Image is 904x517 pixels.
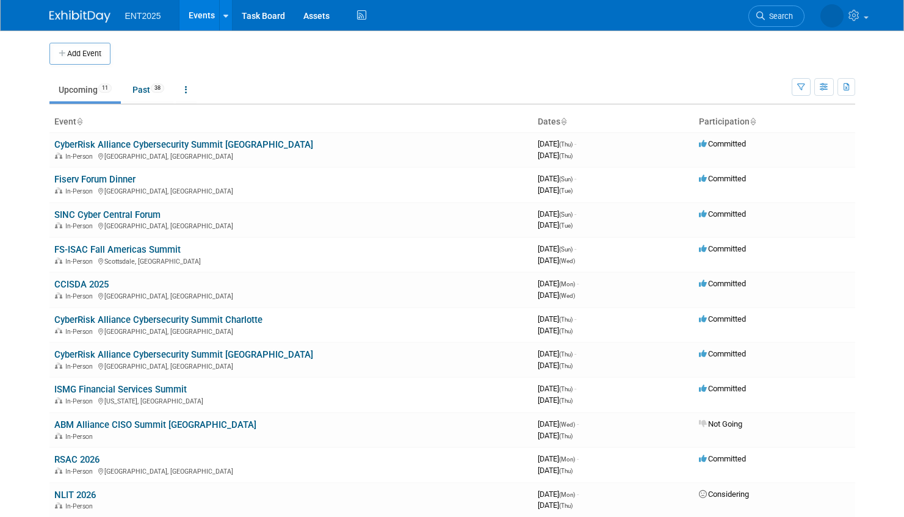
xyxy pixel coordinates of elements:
span: In-Person [65,468,96,475]
span: (Thu) [559,502,573,509]
span: - [577,490,579,499]
span: (Wed) [559,421,575,428]
span: [DATE] [538,151,573,160]
span: Considering [699,490,749,499]
img: In-Person Event [55,153,62,159]
a: Sort by Participation Type [750,117,756,126]
span: [DATE] [538,384,576,393]
span: [DATE] [538,326,573,335]
a: RSAC 2026 [54,454,99,465]
span: In-Person [65,222,96,230]
div: [US_STATE], [GEOGRAPHIC_DATA] [54,396,528,405]
th: Participation [694,112,855,132]
a: Fiserv Forum Dinner [54,174,136,185]
span: [DATE] [538,349,576,358]
span: [DATE] [538,361,573,370]
span: (Wed) [559,292,575,299]
span: (Thu) [559,386,573,392]
img: In-Person Event [55,468,62,474]
span: - [577,279,579,288]
span: Not Going [699,419,742,428]
span: - [574,174,576,183]
a: Past38 [123,78,173,101]
span: Committed [699,454,746,463]
span: (Thu) [559,433,573,439]
span: - [574,139,576,148]
span: In-Person [65,292,96,300]
div: [GEOGRAPHIC_DATA], [GEOGRAPHIC_DATA] [54,326,528,336]
span: [DATE] [538,139,576,148]
a: CyberRisk Alliance Cybersecurity Summit [GEOGRAPHIC_DATA] [54,349,313,360]
span: In-Person [65,433,96,441]
a: CyberRisk Alliance Cybersecurity Summit [GEOGRAPHIC_DATA] [54,139,313,150]
span: In-Person [65,397,96,405]
a: Sort by Event Name [76,117,82,126]
span: - [574,314,576,324]
span: [DATE] [538,419,579,428]
span: [DATE] [538,466,573,475]
div: [GEOGRAPHIC_DATA], [GEOGRAPHIC_DATA] [54,220,528,230]
span: In-Person [65,363,96,371]
span: In-Person [65,328,96,336]
span: [DATE] [538,501,573,510]
img: In-Person Event [55,258,62,264]
span: (Thu) [559,153,573,159]
span: [DATE] [538,454,579,463]
span: (Thu) [559,316,573,323]
span: (Thu) [559,141,573,148]
span: Search [765,12,793,21]
span: (Thu) [559,328,573,334]
span: (Tue) [559,187,573,194]
span: [DATE] [538,244,576,253]
a: Upcoming11 [49,78,121,101]
img: Rose Bodin [820,4,844,27]
div: [GEOGRAPHIC_DATA], [GEOGRAPHIC_DATA] [54,291,528,300]
img: In-Person Event [55,328,62,334]
span: In-Person [65,153,96,161]
span: Committed [699,209,746,219]
span: [DATE] [538,431,573,440]
span: - [574,384,576,393]
img: In-Person Event [55,187,62,193]
a: CyberRisk Alliance Cybersecurity Summit Charlotte [54,314,262,325]
span: (Thu) [559,397,573,404]
span: [DATE] [538,220,573,230]
button: Add Event [49,43,110,65]
span: 11 [98,84,112,93]
img: In-Person Event [55,433,62,439]
span: [DATE] [538,490,579,499]
span: (Thu) [559,351,573,358]
a: NLIT 2026 [54,490,96,501]
span: (Thu) [559,363,573,369]
a: ABM Alliance CISO Summit [GEOGRAPHIC_DATA] [54,419,256,430]
span: Committed [699,174,746,183]
img: In-Person Event [55,397,62,403]
span: Committed [699,279,746,288]
span: (Tue) [559,222,573,229]
span: In-Person [65,258,96,266]
span: - [574,209,576,219]
a: CCISDA 2025 [54,279,109,290]
span: Committed [699,314,746,324]
span: - [577,419,579,428]
span: ENT2025 [125,11,161,21]
a: SINC Cyber Central Forum [54,209,161,220]
span: In-Person [65,187,96,195]
div: [GEOGRAPHIC_DATA], [GEOGRAPHIC_DATA] [54,151,528,161]
a: Search [748,5,805,27]
span: (Mon) [559,456,575,463]
img: In-Person Event [55,502,62,508]
div: Scottsdale, [GEOGRAPHIC_DATA] [54,256,528,266]
img: In-Person Event [55,292,62,298]
span: (Thu) [559,468,573,474]
span: [DATE] [538,256,575,265]
span: 38 [151,84,164,93]
span: Committed [699,349,746,358]
th: Dates [533,112,694,132]
span: [DATE] [538,396,573,405]
span: [DATE] [538,174,576,183]
span: [DATE] [538,209,576,219]
span: [DATE] [538,314,576,324]
span: (Sun) [559,211,573,218]
span: [DATE] [538,186,573,195]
